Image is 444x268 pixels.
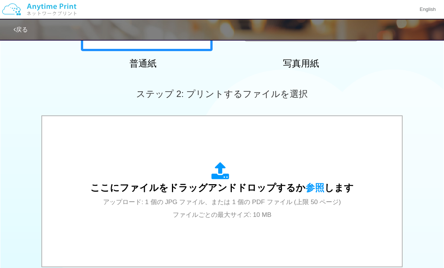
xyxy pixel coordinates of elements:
[77,59,209,68] h2: 普通紙
[235,59,367,68] h2: 写真用紙
[103,198,341,218] span: アップロード: 1 個の JPG ファイル、または 1 個の PDF ファイル (上限 50 ページ) ファイルごとの最大サイズ: 10 MB
[14,26,28,33] a: 戻る
[90,182,354,193] span: ここにファイルをドラッグアンドドロップするか します
[136,89,308,99] span: ステップ 2: プリントするファイルを選択
[306,182,324,193] span: 参照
